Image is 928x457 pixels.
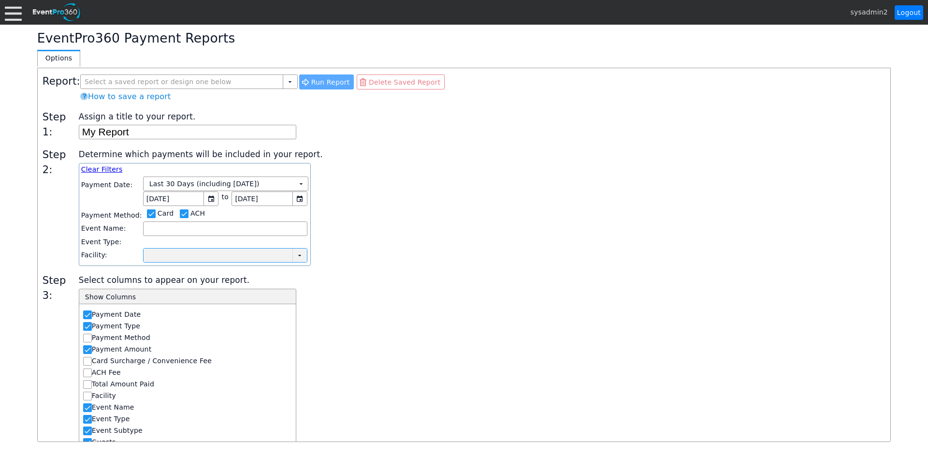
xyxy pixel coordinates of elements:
[79,125,296,139] textarea: My Report
[149,179,260,189] span: Last 30 Days (including [DATE])
[81,248,142,263] td: Facility:
[92,369,121,376] label: ACH Fee
[92,322,140,330] label: Payment Type
[92,403,134,411] label: Event Name
[31,1,82,23] img: EventPro360
[79,110,885,123] div: Assign a title to your report.
[81,177,142,206] td: Payment Date:
[80,91,171,101] a: How to save a report
[79,147,885,161] div: Determine which payments will be included in your report.
[43,273,79,304] div: Step 3:
[45,53,72,63] span: Options
[92,310,141,318] label: Payment Date
[92,345,152,353] label: Payment Amount
[850,8,887,16] span: sysadmin2
[81,221,142,236] td: Event Name:
[359,77,442,87] span: Delete Saved Report
[92,427,143,434] label: Event Subtype
[158,209,174,217] label: Card
[92,415,130,423] label: Event Type
[92,357,212,365] label: Card Surcharge / Convenience Fee
[92,380,154,388] label: Total Amount Paid
[85,293,136,301] span: Show Columns
[43,73,80,91] td: Report:
[895,5,923,20] a: Logout
[143,192,307,203] div: to
[81,165,123,173] a: Clear Filters
[92,438,116,446] label: Guests
[43,110,79,140] div: Step 1:
[367,77,442,87] span: Delete Saved Report
[92,392,116,399] label: Facility
[37,32,891,45] h1: EventPro360 Payment Reports
[190,209,205,217] label: ACH
[81,237,142,247] td: Event Type:
[79,273,885,286] div: Select columns to appear on your report.
[83,75,233,88] span: Select a saved report or design one below
[5,4,22,21] div: Menu: Click or 'Crtl+M' to toggle menu open/close
[309,77,352,87] span: Run Report
[302,77,352,87] span: Run Report
[92,334,150,341] label: Payment Method
[43,147,79,178] div: Step 2:
[81,207,142,221] td: Payment Method:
